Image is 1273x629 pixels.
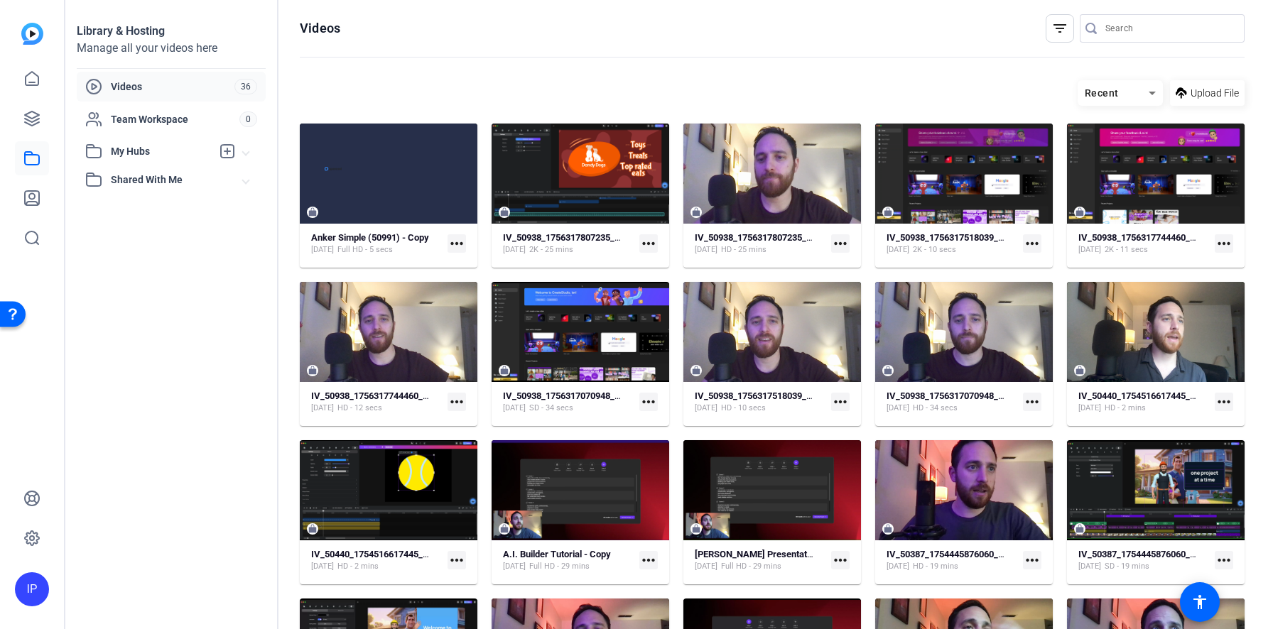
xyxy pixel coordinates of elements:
[311,232,442,256] a: Anker Simple (50991) - Copy[DATE]Full HD - 5 secs
[77,23,266,40] div: Library & Hosting
[111,112,239,126] span: Team Workspace
[1078,403,1101,414] span: [DATE]
[639,234,658,253] mat-icon: more_horiz
[337,244,393,256] span: Full HD - 5 secs
[695,561,717,572] span: [DATE]
[503,549,634,572] a: A.I. Builder Tutorial - Copy[DATE]Full HD - 29 mins
[887,390,1033,401] strong: IV_50938_1756317070948_webcam
[721,403,766,414] span: HD - 10 secs
[887,549,1033,559] strong: IV_50387_1754445876060_webcam
[1023,551,1041,569] mat-icon: more_horiz
[311,561,334,572] span: [DATE]
[913,244,956,256] span: 2K - 10 secs
[529,403,573,414] span: SD - 34 secs
[1051,20,1068,37] mat-icon: filter_list
[831,234,850,253] mat-icon: more_horiz
[311,390,457,401] strong: IV_50938_1756317744460_webcam
[15,572,49,606] div: IP
[503,390,643,401] strong: IV_50938_1756317070948_screen
[337,403,382,414] span: HD - 12 secs
[639,393,658,411] mat-icon: more_horiz
[111,144,212,159] span: My Hubs
[639,551,658,569] mat-icon: more_horiz
[311,232,429,243] strong: Anker Simple (50991) - Copy
[503,232,634,256] a: IV_50938_1756317807235_screen[DATE]2K - 25 mins
[1105,244,1148,256] span: 2K - 11 secs
[1085,87,1119,99] span: Recent
[77,137,266,165] mat-expansion-panel-header: My Hubs
[503,561,526,572] span: [DATE]
[234,79,257,94] span: 36
[695,549,853,559] strong: [PERSON_NAME] Presentation (50387)
[887,403,909,414] span: [DATE]
[1078,232,1218,243] strong: IV_50938_1756317744460_screen
[1191,86,1239,101] span: Upload File
[1215,234,1233,253] mat-icon: more_horiz
[1105,561,1149,572] span: SD - 19 mins
[1215,551,1233,569] mat-icon: more_horiz
[337,561,379,572] span: HD - 2 mins
[831,393,850,411] mat-icon: more_horiz
[1078,390,1225,401] strong: IV_50440_1754516617445_webcam
[311,403,334,414] span: [DATE]
[695,232,841,243] strong: IV_50938_1756317807235_webcam
[448,234,466,253] mat-icon: more_horiz
[111,173,243,187] span: Shared With Me
[503,403,526,414] span: [DATE]
[77,40,266,57] div: Manage all your videos here
[1170,80,1245,106] button: Upload File
[913,561,958,572] span: HD - 19 mins
[913,403,958,414] span: HD - 34 secs
[1078,232,1209,256] a: IV_50938_1756317744460_screen[DATE]2K - 11 secs
[503,232,643,243] strong: IV_50938_1756317807235_screen
[695,390,825,414] a: IV_50938_1756317518039_webcam[DATE]HD - 10 secs
[695,232,825,256] a: IV_50938_1756317807235_webcam[DATE]HD - 25 mins
[1023,393,1041,411] mat-icon: more_horiz
[77,165,266,194] mat-expansion-panel-header: Shared With Me
[448,393,466,411] mat-icon: more_horiz
[721,561,781,572] span: Full HD - 29 mins
[239,111,257,127] span: 0
[1105,20,1233,37] input: Search
[695,403,717,414] span: [DATE]
[1023,234,1041,253] mat-icon: more_horiz
[887,549,1017,572] a: IV_50387_1754445876060_webcam[DATE]HD - 19 mins
[721,244,766,256] span: HD - 25 mins
[311,244,334,256] span: [DATE]
[1105,403,1146,414] span: HD - 2 mins
[887,244,909,256] span: [DATE]
[529,244,573,256] span: 2K - 25 mins
[503,549,611,559] strong: A.I. Builder Tutorial - Copy
[695,390,841,401] strong: IV_50938_1756317518039_webcam
[529,561,590,572] span: Full HD - 29 mins
[887,561,909,572] span: [DATE]
[1191,594,1208,611] mat-icon: accessibility
[448,551,466,569] mat-icon: more_horiz
[1078,561,1101,572] span: [DATE]
[1078,549,1218,559] strong: IV_50387_1754445876060_screen
[311,549,451,559] strong: IV_50440_1754516617445_screen
[311,390,442,414] a: IV_50938_1756317744460_webcam[DATE]HD - 12 secs
[503,244,526,256] span: [DATE]
[887,232,1017,256] a: IV_50938_1756317518039_screen[DATE]2K - 10 secs
[1078,549,1209,572] a: IV_50387_1754445876060_screen[DATE]SD - 19 mins
[111,80,234,94] span: Videos
[1215,393,1233,411] mat-icon: more_horiz
[21,23,43,45] img: blue-gradient.svg
[695,244,717,256] span: [DATE]
[311,549,442,572] a: IV_50440_1754516617445_screen[DATE]HD - 2 mins
[300,20,340,37] h1: Videos
[887,390,1017,414] a: IV_50938_1756317070948_webcam[DATE]HD - 34 secs
[887,232,1026,243] strong: IV_50938_1756317518039_screen
[503,390,634,414] a: IV_50938_1756317070948_screen[DATE]SD - 34 secs
[831,551,850,569] mat-icon: more_horiz
[1078,244,1101,256] span: [DATE]
[695,549,825,572] a: [PERSON_NAME] Presentation (50387)[DATE]Full HD - 29 mins
[1078,390,1209,414] a: IV_50440_1754516617445_webcam[DATE]HD - 2 mins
